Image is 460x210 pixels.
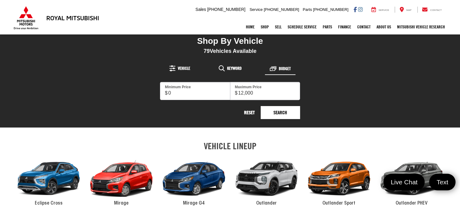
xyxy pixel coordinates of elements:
[320,19,335,34] a: Parts: Opens in a new tab
[178,66,190,70] span: Vehicle
[303,154,375,207] a: 2024 Mitsubishi Outlander Sport Outlander Sport
[367,7,394,13] a: Service
[388,178,421,186] span: Live Chat
[395,7,416,13] a: Map
[303,154,375,203] div: 2024 Mitsubishi Outlander Sport
[85,154,158,207] a: 2024 Mitsubishi Mirage Mirage
[125,36,335,48] div: Shop By Vehicle
[354,7,357,12] a: Facebook: Click to visit our Facebook page
[125,48,335,54] div: Vehicles Available
[379,9,389,11] span: Service
[204,48,210,54] span: 79
[12,154,85,207] a: 2024 Mitsubishi Eclipse Cross Eclipse Cross
[12,6,40,30] img: Mitsubishi
[158,154,230,207] a: 2024 Mitsubishi Mirage G4 Mirage G4
[313,7,348,12] span: [PHONE_NUMBER]
[430,9,442,11] span: Contact
[264,7,299,12] span: [PHONE_NUMBER]
[285,19,320,34] a: Schedule Service: Opens in a new tab
[375,154,448,207] a: 2024 Mitsubishi Outlander PHEV Outlander PHEV
[406,9,411,11] span: Map
[235,85,262,90] label: Maximum Price
[195,7,206,12] span: Sales
[46,15,99,21] h3: Royal Mitsubishi
[272,19,285,34] a: Sell
[230,154,303,207] a: 2024 Mitsubishi Outlander Outlander
[335,19,354,34] a: Finance
[250,7,263,12] span: Service
[303,7,312,12] span: Parts
[279,66,291,71] span: Budget
[158,154,230,203] div: 2024 Mitsubishi Mirage G4
[322,201,355,206] span: Outlander Sport
[375,154,448,203] div: 2024 Mitsubishi Outlander PHEV
[85,154,158,203] div: 2024 Mitsubishi Mirage
[12,141,448,151] h2: VEHICLE LINEUP
[354,19,374,34] a: Contact
[383,174,425,190] a: Live Chat
[207,7,245,12] span: [PHONE_NUMBER]
[114,201,129,206] span: Mirage
[256,201,277,206] span: Outlander
[160,82,230,100] input: 0
[394,19,448,34] a: Mitsubishi Vehicle Research
[261,106,300,119] a: Search
[243,19,258,34] a: Home
[396,201,428,206] span: Outlander PHEV
[429,174,455,190] a: Text
[374,19,394,34] a: About Us
[238,106,261,119] button: Reset
[358,7,363,12] a: Instagram: Click to visit our Instagram page
[230,82,300,100] input: 51,000
[227,66,242,70] span: Keyword
[165,85,191,90] label: Minimum Price
[35,201,63,206] span: Eclipse Cross
[433,178,451,186] span: Text
[258,19,272,34] a: Shop
[230,154,303,203] div: 2024 Mitsubishi Outlander
[417,7,446,13] a: Contact
[183,201,205,206] span: Mirage G4
[12,154,85,203] div: 2024 Mitsubishi Eclipse Cross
